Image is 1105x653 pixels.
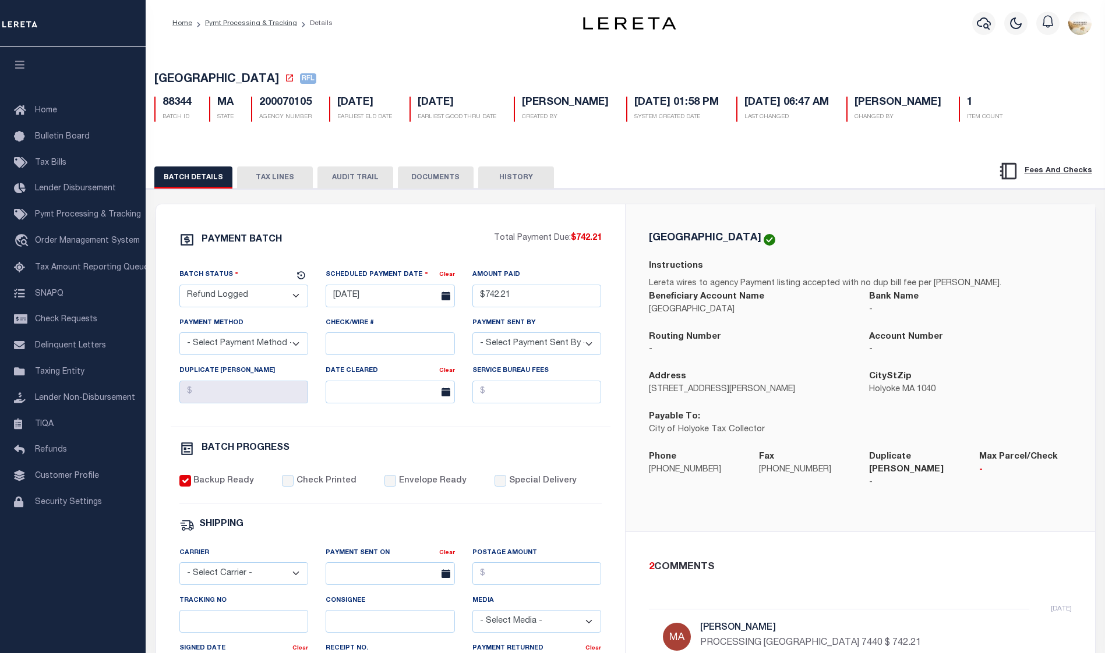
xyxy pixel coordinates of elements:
[472,548,537,558] label: Postage Amount
[869,290,919,304] label: Bank Name
[472,381,602,403] input: $
[337,113,392,122] p: EARLIEST ELD DATE
[571,234,602,242] span: $742.21
[869,384,1072,396] p: Holyoke MA 1040
[35,184,116,193] span: Lender Disbursement
[35,420,54,428] span: TIQA
[585,645,601,651] a: Clear
[172,20,192,27] a: Home
[179,269,239,280] label: Batch Status
[202,235,282,244] h6: PAYMENT BATCH
[35,107,57,115] span: Home
[869,477,962,489] p: -
[35,394,135,402] span: Lender Non-Disbursement
[300,74,316,86] a: RFL
[297,18,333,29] li: Details
[202,443,290,453] h6: BATCH PROGRESS
[649,384,852,396] p: [STREET_ADDRESS][PERSON_NAME]
[869,331,943,344] label: Account Number
[869,370,912,384] label: CityStZip
[759,450,774,464] label: Fax
[494,232,602,245] p: Total Payment Due:
[418,113,496,122] p: EARLIEST GOOD THRU DATE
[300,73,316,84] span: RFL
[199,520,243,530] h6: SHIPPING
[649,343,852,356] p: -
[35,498,102,506] span: Security Settings
[296,475,356,488] label: Check Printed
[472,318,535,328] label: Payment Sent By
[649,233,761,243] h5: [GEOGRAPHIC_DATA]
[700,623,1050,634] h5: [PERSON_NAME]
[35,446,67,454] span: Refunds
[663,623,691,651] img: Martinez, Myrna
[237,166,313,189] button: TAX LINES
[1051,604,1072,614] p: [DATE]
[205,20,297,27] a: Pymt Processing & Tracking
[472,596,494,606] label: Media
[994,159,1097,183] button: Fees And Checks
[35,315,97,324] span: Check Requests
[649,562,654,572] span: 2
[855,97,941,109] h5: [PERSON_NAME]
[439,550,455,556] a: Clear
[478,166,554,189] button: HISTORY
[326,596,365,606] label: Consignee
[649,410,700,424] label: Payable To:
[292,645,308,651] a: Clear
[35,211,141,219] span: Pymt Processing & Tracking
[472,285,602,307] input: $
[14,234,33,249] i: travel_explore
[869,343,1072,356] p: -
[326,548,390,558] label: Payment Sent On
[259,97,312,109] h5: 200070105
[326,366,378,376] label: Date Cleared
[967,113,1002,122] p: ITEM COUNT
[35,368,84,376] span: Taxing Entity
[217,113,234,122] p: STATE
[509,475,577,488] label: Special Delivery
[583,17,676,30] img: logo-dark.svg
[869,450,962,477] label: Duplicate [PERSON_NAME]
[163,113,192,122] p: BATCH ID
[700,636,1050,650] p: PROCESSING [GEOGRAPHIC_DATA] 7440 $ 742.21
[979,450,1058,464] label: Max Parcel/Check
[522,97,609,109] h5: [PERSON_NAME]
[744,113,829,122] p: LAST CHANGED
[759,464,852,477] p: [PHONE_NUMBER]
[193,475,254,488] label: Backup Ready
[317,166,393,189] button: AUDIT TRAIL
[649,290,764,304] label: Beneficiary Account Name
[398,166,474,189] button: DOCUMENTS
[649,260,703,273] label: Instructions
[163,97,192,109] h5: 88344
[649,370,686,384] label: Address
[35,342,106,350] span: Delinquent Letters
[522,113,609,122] p: CREATED BY
[472,562,602,585] input: $
[399,475,467,488] label: Envelope Ready
[967,97,1002,109] h5: 1
[35,159,66,167] span: Tax Bills
[649,424,852,436] p: City of Holyoke Tax Collector
[179,381,309,403] input: $
[418,97,496,109] h5: [DATE]
[217,97,234,109] h5: MA
[439,368,455,374] a: Clear
[154,74,279,86] span: [GEOGRAPHIC_DATA]
[326,318,374,328] label: Check/Wire #
[35,472,99,480] span: Customer Profile
[179,318,243,328] label: Payment Method
[179,548,209,558] label: Carrier
[35,133,90,141] span: Bulletin Board
[35,264,149,272] span: Tax Amount Reporting Queue
[855,113,941,122] p: CHANGED BY
[35,289,63,297] span: SNAPQ
[472,366,549,376] label: Service Bureau Fees
[649,450,676,464] label: Phone
[869,304,1072,317] p: -
[744,97,829,109] h5: [DATE] 06:47 AM
[979,464,1072,477] p: -
[259,113,312,122] p: AGENCY NUMBER
[649,331,721,344] label: Routing Number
